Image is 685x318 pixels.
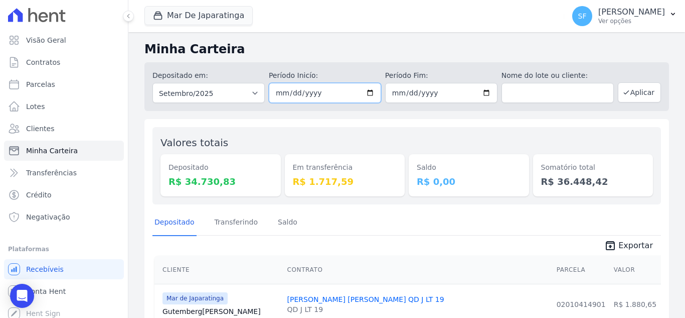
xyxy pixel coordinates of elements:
button: Aplicar [618,82,661,102]
a: Lotes [4,96,124,117]
h2: Minha Carteira [144,40,669,58]
a: Visão Geral [4,30,124,50]
div: QD J LT 19 [287,304,444,314]
dd: R$ 34.730,83 [168,175,273,188]
a: Depositado [152,210,197,236]
span: Contratos [26,57,60,67]
span: Visão Geral [26,35,66,45]
a: unarchive Exportar [596,240,661,254]
a: 02010414901 [557,300,606,308]
dt: Somatório total [541,162,645,173]
th: Parcela [553,256,610,284]
label: Período Fim: [385,70,497,81]
span: Mar de Japaratinga [162,292,228,304]
a: Transferências [4,163,124,183]
span: Recebíveis [26,264,64,274]
dt: Saldo [417,162,521,173]
label: Depositado em: [152,71,208,79]
a: Crédito [4,185,124,205]
dd: R$ 0,00 [417,175,521,188]
span: Minha Carteira [26,146,78,156]
button: SF [PERSON_NAME] Ver opções [564,2,685,30]
label: Nome do lote ou cliente: [501,70,614,81]
a: [PERSON_NAME] [PERSON_NAME] QD J LT 19 [287,295,444,303]
a: Gutemberg[PERSON_NAME] [162,306,279,316]
a: Saldo [276,210,299,236]
dd: R$ 1.717,59 [293,175,397,188]
th: Valor [610,256,660,284]
dt: Em transferência [293,162,397,173]
span: Transferências [26,168,77,178]
button: Mar De Japaratinga [144,6,253,25]
span: SF [578,13,587,20]
a: Contratos [4,52,124,72]
span: Exportar [618,240,653,252]
a: Conta Hent [4,281,124,301]
dt: Depositado [168,162,273,173]
div: Plataformas [8,243,120,255]
span: Negativação [26,212,70,222]
a: Minha Carteira [4,141,124,161]
a: Clientes [4,119,124,139]
span: Conta Hent [26,286,66,296]
p: Ver opções [598,17,665,25]
a: Parcelas [4,74,124,94]
th: Contrato [283,256,553,284]
a: Transferindo [213,210,260,236]
span: Parcelas [26,79,55,89]
dd: R$ 36.448,42 [541,175,645,188]
a: Recebíveis [4,259,124,279]
label: Valores totais [160,137,228,149]
div: Open Intercom Messenger [10,284,34,308]
p: [PERSON_NAME] [598,7,665,17]
th: Cliente [154,256,283,284]
span: Crédito [26,190,52,200]
span: Lotes [26,101,45,112]
label: Período Inicío: [269,70,381,81]
i: unarchive [604,240,616,252]
a: Negativação [4,207,124,227]
span: Clientes [26,124,54,134]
